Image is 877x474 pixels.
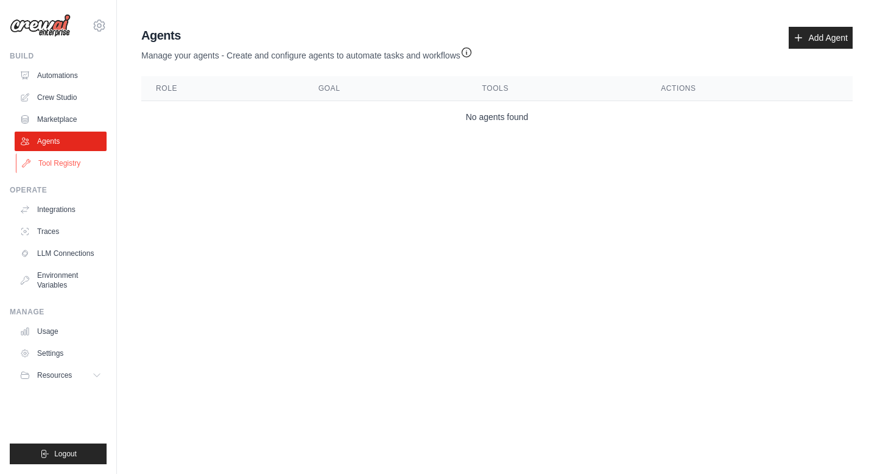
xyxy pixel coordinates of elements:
[15,244,107,263] a: LLM Connections
[15,366,107,385] button: Resources
[789,27,853,49] a: Add Agent
[10,307,107,317] div: Manage
[141,101,853,133] td: No agents found
[15,88,107,107] a: Crew Studio
[16,154,108,173] a: Tool Registry
[10,14,71,37] img: Logo
[54,449,77,459] span: Logout
[468,76,647,101] th: Tools
[304,76,468,101] th: Goal
[15,266,107,295] a: Environment Variables
[141,44,473,62] p: Manage your agents - Create and configure agents to automate tasks and workflows
[15,132,107,151] a: Agents
[15,200,107,219] a: Integrations
[15,322,107,341] a: Usage
[10,444,107,464] button: Logout
[15,110,107,129] a: Marketplace
[37,370,72,380] span: Resources
[15,222,107,241] a: Traces
[646,76,853,101] th: Actions
[15,344,107,363] a: Settings
[15,66,107,85] a: Automations
[141,76,304,101] th: Role
[10,185,107,195] div: Operate
[141,27,473,44] h2: Agents
[10,51,107,61] div: Build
